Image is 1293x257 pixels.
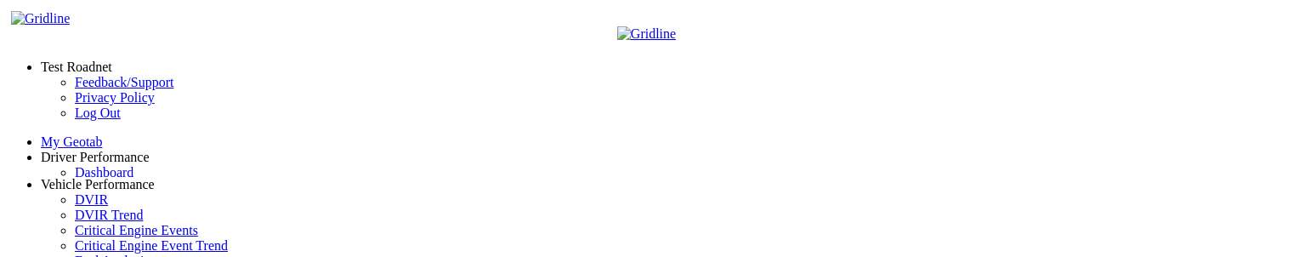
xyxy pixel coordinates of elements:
[75,165,133,180] a: Dashboard
[11,11,70,26] img: Gridline
[75,75,173,89] a: Feedback/Support
[75,106,121,120] a: Log Out
[41,150,150,164] a: Driver Performance
[75,223,198,237] a: Critical Engine Events
[41,60,112,74] a: Test Roadnet
[75,238,228,253] a: Critical Engine Event Trend
[617,26,676,42] img: Gridline
[41,134,102,149] a: My Geotab
[75,208,143,222] a: DVIR Trend
[41,177,155,191] a: Vehicle Performance
[75,192,108,207] a: DVIR
[75,90,155,105] a: Privacy Policy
